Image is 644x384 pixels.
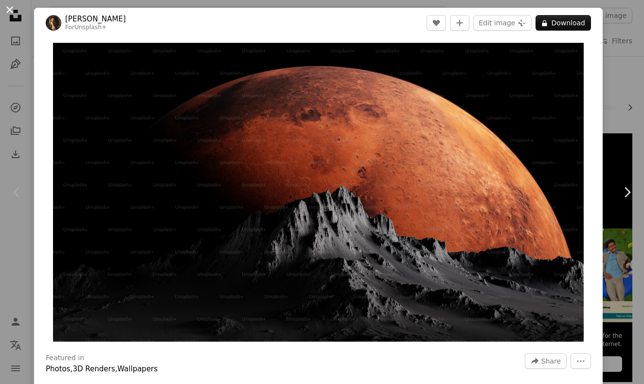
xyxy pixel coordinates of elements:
[541,354,561,368] span: Share
[117,365,158,373] a: Wallpapers
[72,365,115,373] a: 3D Renders
[46,15,61,31] img: Go to Alex Shuper's profile
[536,15,591,31] button: Download
[71,365,73,373] span: ,
[46,365,71,373] a: Photos
[525,353,567,369] button: Share this image
[46,353,84,363] h3: Featured in
[53,43,584,342] img: a red moon rising over the top of a mountain
[427,15,446,31] button: Like
[65,24,126,32] div: For
[450,15,469,31] button: Add to Collection
[74,24,107,31] a: Unsplash+
[65,14,126,24] a: [PERSON_NAME]
[473,15,532,31] button: Edit image
[610,146,644,239] a: Next
[571,353,591,369] button: More Actions
[115,365,117,373] span: ,
[53,43,584,342] button: Zoom in on this image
